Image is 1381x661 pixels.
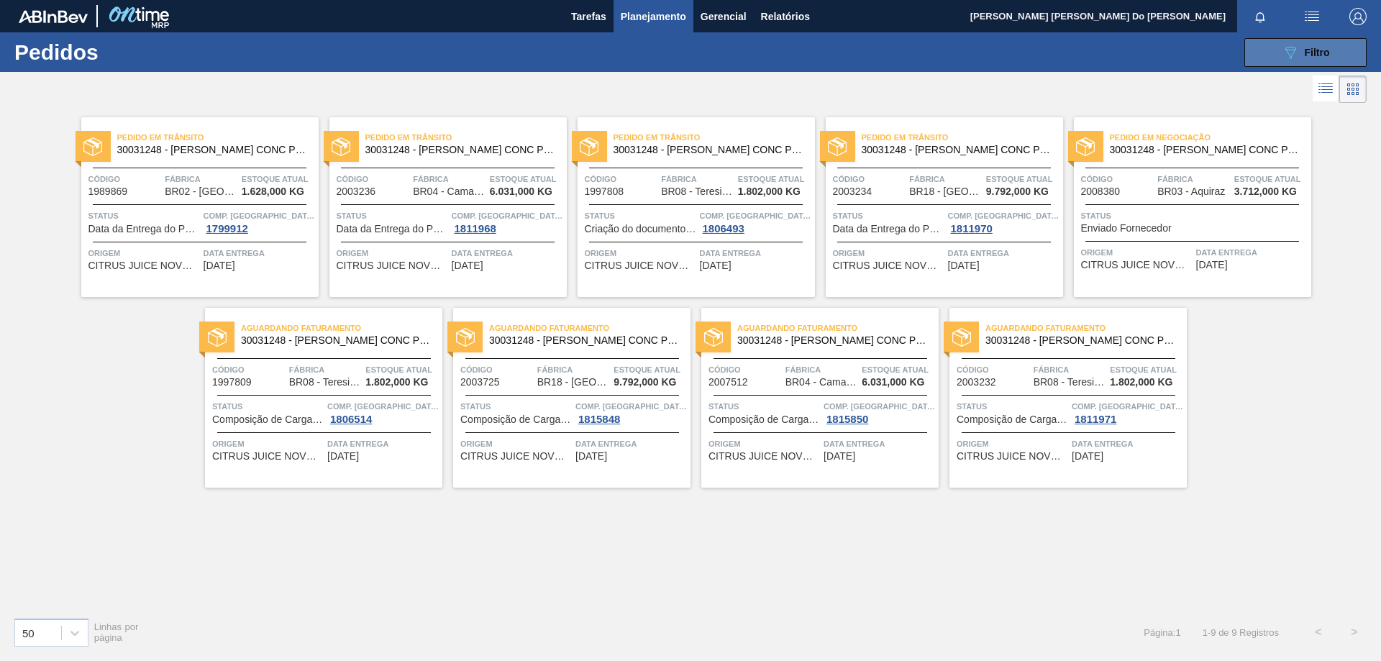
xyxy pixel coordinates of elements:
span: 2008380 [1081,186,1121,197]
span: 2003234 [833,186,872,197]
span: Data entrega [948,246,1059,260]
span: Estoque atual [365,363,439,377]
span: Status [460,399,572,414]
span: 22/09/2025 [1072,451,1103,462]
div: 1815848 [575,414,623,425]
span: Origem [585,246,696,260]
span: Composição de Carga Aceita [957,414,1068,425]
span: CITRUS JUICE NOVO - ITAJOBI [957,451,1068,462]
span: Data entrega [1196,245,1308,260]
span: Código [460,363,534,377]
a: Comp. [GEOGRAPHIC_DATA]1811971 [1072,399,1183,425]
span: CITRUS JUICE NOVO - ITAJOBI [212,451,324,462]
button: < [1300,614,1336,650]
span: Origem [708,437,820,451]
span: 20/09/2025 [824,451,855,462]
span: 6.031,000 KG [862,377,924,388]
span: BR04 - Camaçari [413,186,485,197]
span: Origem [88,246,200,260]
span: Comp. Carga [327,399,439,414]
span: Pedido em Trânsito [117,130,319,145]
a: statusPedido em Trânsito30031248 - [PERSON_NAME] CONC PRESV 63 5 KGCódigo1989869FábricaBR02 - [GE... [70,117,319,297]
span: Código [88,172,162,186]
span: 1.802,000 KG [738,186,801,197]
span: Origem [337,246,448,260]
span: Data entrega [327,437,439,451]
span: 12/08/2025 [948,260,980,271]
span: Planejamento [621,8,686,25]
span: CITRUS JUICE NOVO - ITAJOBI [1081,260,1193,270]
span: Status [957,399,1068,414]
span: 1989869 [88,186,128,197]
span: Linhas por página [94,621,139,643]
span: Comp. Carga [700,209,811,223]
a: Comp. [GEOGRAPHIC_DATA]1811970 [948,209,1059,234]
div: 1811971 [1072,414,1119,425]
div: Visão em Lista [1313,76,1339,103]
img: status [208,328,227,347]
span: Fábrica [165,172,238,186]
span: Status [1081,209,1308,223]
span: Estoque atual [1234,172,1308,186]
span: Estoque atual [490,172,563,186]
span: Filtro [1305,47,1330,58]
a: Comp. [GEOGRAPHIC_DATA]1806493 [700,209,811,234]
span: CITRUS JUICE NOVO - ITAJOBI [708,451,820,462]
span: Fábrica [661,172,734,186]
span: Data entrega [824,437,935,451]
span: Comp. Carga [452,209,563,223]
span: Código [337,172,410,186]
div: 1799912 [204,223,251,234]
div: 1811968 [452,223,499,234]
span: Pedido em Trânsito [365,130,567,145]
span: Comp. Carga [204,209,315,223]
span: Fábrica [289,363,363,377]
a: Comp. [GEOGRAPHIC_DATA]1815848 [575,399,687,425]
span: Status [337,209,448,223]
span: Data da Entrega do Pedido Antecipada [88,224,200,234]
span: 30031248 - SUCO LARANJA CONC PRESV 63 5 KG [117,145,307,155]
a: Comp. [GEOGRAPHIC_DATA]1806514 [327,399,439,425]
img: status [83,137,102,156]
span: 1 - 9 de 9 Registros [1203,627,1279,638]
span: Código [212,363,286,377]
span: 04/09/2025 [327,451,359,462]
span: 30031248 - SUCO LARANJA CONC PRESV 63 5 KG [365,145,555,155]
span: Relatórios [761,8,810,25]
div: 1806514 [327,414,375,425]
div: 1806493 [700,223,747,234]
span: Comp. Carga [948,209,1059,223]
span: 1.802,000 KG [365,377,428,388]
span: Composição de Carga Aceita [460,414,572,425]
span: 01/09/2025 [1196,260,1228,270]
span: 1997808 [585,186,624,197]
span: 30031248 - SUCO LARANJA CONC PRESV 63 5 KG [737,335,927,346]
span: Data da Entrega do Pedido Antecipada [337,224,448,234]
span: Estoque atual [986,172,1059,186]
span: CITRUS JUICE NOVO - ITAJOBI [337,260,448,271]
span: CITRUS JUICE NOVO - ITAJOBI [88,260,200,271]
span: BR08 - Teresina [1034,377,1106,388]
span: Aguardando Faturamento [241,321,442,335]
span: CITRUS JUICE NOVO - ITAJOBI [460,451,572,462]
span: 30031248 - SUCO LARANJA CONC PRESV 63 5 KG [614,145,803,155]
span: Estoque atual [738,172,811,186]
a: Comp. [GEOGRAPHIC_DATA]1811968 [452,209,563,234]
img: userActions [1303,8,1321,25]
span: Aguardando Faturamento [489,321,690,335]
div: 50 [22,626,35,639]
span: Status [708,399,820,414]
span: Tarefas [571,8,606,25]
span: Estoque atual [862,363,935,377]
a: statusAguardando Faturamento30031248 - [PERSON_NAME] CONC PRESV 63 5 KGCódigo2003232FábricaBR08 -... [939,308,1187,488]
a: statusAguardando Faturamento30031248 - [PERSON_NAME] CONC PRESV 63 5 KGCódigo1997809FábricaBR08 -... [194,308,442,488]
img: Logout [1349,8,1367,25]
a: statusPedido em Negociação30031248 - [PERSON_NAME] CONC PRESV 63 5 KGCódigo2008380FábricaBR03 - A... [1063,117,1311,297]
span: BR18 - Pernambuco [909,186,981,197]
span: Estoque atual [614,363,687,377]
span: CITRUS JUICE NOVO - ITAJOBI [585,260,696,271]
span: 2003725 [460,377,500,388]
span: Gerencial [701,8,747,25]
span: Fábrica [785,363,859,377]
span: Página : 1 [1144,627,1180,638]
